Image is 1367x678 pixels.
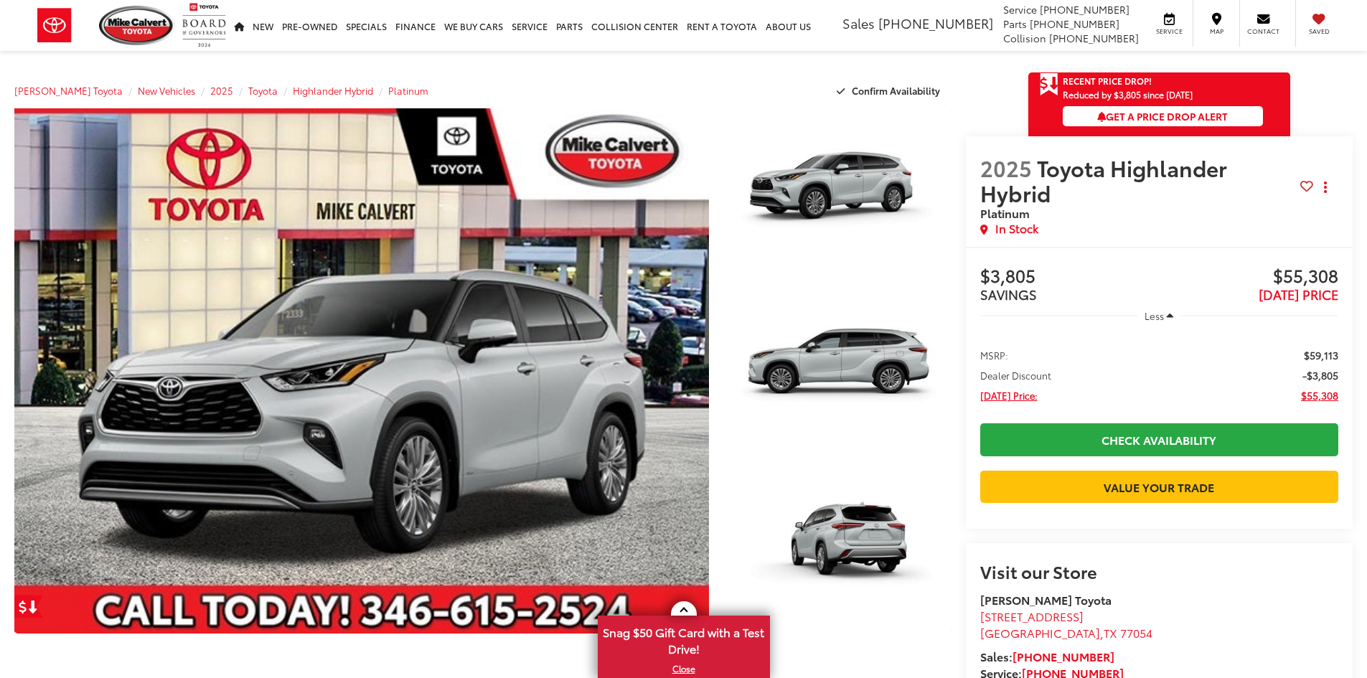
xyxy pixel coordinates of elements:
a: Toyota [248,84,278,97]
span: Service [1153,27,1185,36]
span: [PHONE_NUMBER] [878,14,993,32]
span: Service [1003,2,1037,17]
span: Platinum [980,204,1030,221]
span: Get a Price Drop Alert [1097,109,1228,123]
a: New Vehicles [138,84,195,97]
img: 2025 Toyota Highlander Hybrid Platinum [722,107,953,280]
strong: [PERSON_NAME] Toyota [980,591,1112,608]
a: [PHONE_NUMBER] [1013,648,1114,664]
a: Expand Photo 2 [725,286,952,456]
span: In Stock [995,220,1038,237]
span: Map [1201,27,1232,36]
a: [STREET_ADDRESS] [GEOGRAPHIC_DATA],TX 77054 [980,608,1152,641]
span: MSRP: [980,348,1008,362]
span: SAVINGS [980,285,1037,303]
span: $55,308 [1159,266,1338,288]
span: Dealer Discount [980,368,1051,382]
span: [DATE] Price: [980,388,1038,402]
span: dropdown dots [1324,182,1327,193]
a: Check Availability [980,423,1338,456]
span: [GEOGRAPHIC_DATA] [980,624,1100,641]
span: Recent Price Drop! [1063,75,1152,87]
span: Reduced by $3,805 since [DATE] [1063,90,1263,99]
span: Toyota Highlander Hybrid [980,152,1227,208]
span: Get Price Drop Alert [1040,72,1058,97]
a: Highlander Hybrid [293,84,373,97]
button: Less [1137,303,1180,329]
span: [PHONE_NUMBER] [1049,31,1139,45]
span: -$3,805 [1302,368,1338,382]
img: Mike Calvert Toyota [99,6,175,45]
a: Get Price Drop Alert [14,595,43,618]
span: $3,805 [980,266,1160,288]
span: Less [1145,309,1164,322]
span: Sales [842,14,875,32]
span: 2025 [980,152,1032,183]
span: 77054 [1120,624,1152,641]
a: Expand Photo 3 [725,464,952,634]
a: Expand Photo 0 [14,108,709,634]
img: 2025 Toyota Highlander Hybrid Platinum [722,462,953,635]
span: TX [1104,624,1117,641]
span: Collision [1003,31,1046,45]
a: 2025 [210,84,233,97]
h2: Visit our Store [980,562,1338,580]
span: $59,113 [1304,348,1338,362]
button: Confirm Availability [829,78,952,103]
a: [PERSON_NAME] Toyota [14,84,123,97]
img: 2025 Toyota Highlander Hybrid Platinum [722,285,953,458]
span: [DATE] PRICE [1259,285,1338,303]
span: [STREET_ADDRESS] [980,608,1084,624]
span: , [980,624,1152,641]
span: Contact [1247,27,1279,36]
a: Value Your Trade [980,471,1338,503]
button: Actions [1313,175,1338,200]
span: [PHONE_NUMBER] [1040,2,1129,17]
a: Platinum [388,84,428,97]
span: Snag $50 Gift Card with a Test Drive! [599,617,769,661]
span: Saved [1303,27,1335,36]
strong: Sales: [980,648,1114,664]
a: Expand Photo 1 [725,108,952,278]
span: $55,308 [1301,388,1338,402]
span: [PHONE_NUMBER] [1030,17,1119,31]
span: Parts [1003,17,1027,31]
img: 2025 Toyota Highlander Hybrid Platinum [7,105,715,636]
a: Get Price Drop Alert Recent Price Drop! [1028,72,1290,90]
span: Confirm Availability [852,84,940,97]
